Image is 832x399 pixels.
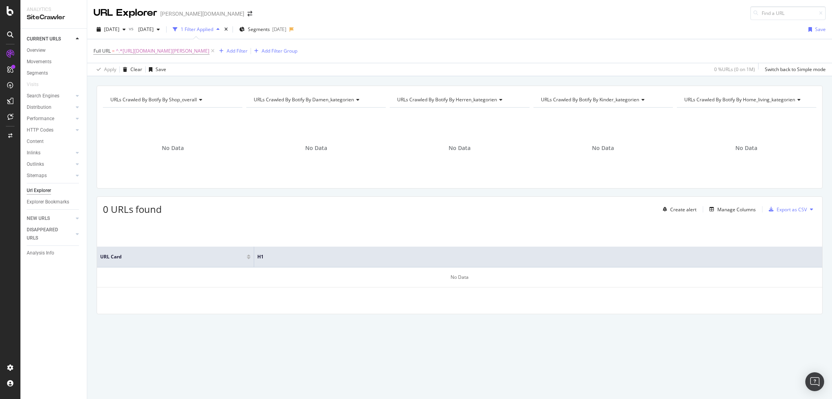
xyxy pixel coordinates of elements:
button: Segments[DATE] [236,23,290,36]
div: Sitemaps [27,172,47,180]
div: CURRENT URLS [27,35,61,43]
span: URLs Crawled By Botify By damen_kategorien [254,96,354,103]
a: Analysis Info [27,249,81,257]
a: Segments [27,69,81,77]
div: Add Filter [227,48,247,54]
div: Segments [27,69,48,77]
div: Inlinks [27,149,40,157]
button: 1 Filter Applied [170,23,223,36]
a: Explorer Bookmarks [27,198,81,206]
div: Clear [130,66,142,73]
div: Url Explorer [27,187,51,195]
span: Full URL [93,48,111,54]
a: Outlinks [27,160,73,168]
div: Search Engines [27,92,59,100]
div: [DATE] [272,26,286,33]
div: arrow-right-arrow-left [247,11,252,16]
button: Apply [93,63,116,76]
div: URL Explorer [93,6,157,20]
span: URL Card [100,253,245,260]
div: 0 % URLs ( 0 on 1M ) [714,66,755,73]
div: Explorer Bookmarks [27,198,69,206]
button: Switch back to Simple mode [762,63,826,76]
button: Save [805,23,826,36]
div: HTTP Codes [27,126,53,134]
div: Apply [104,66,116,73]
button: Save [146,63,166,76]
span: 0 URLs found [103,203,162,216]
span: No Data [449,144,471,152]
a: Sitemaps [27,172,73,180]
div: Save [815,26,826,33]
div: SiteCrawler [27,13,81,22]
button: Export as CSV [766,203,807,216]
span: No Data [162,144,184,152]
span: = [112,48,115,54]
div: Export as CSV [777,206,807,213]
a: Content [27,137,81,146]
h4: URLs Crawled By Botify By kinder_kategorien [539,93,666,106]
a: Search Engines [27,92,73,100]
div: Outlinks [27,160,44,168]
a: HTTP Codes [27,126,73,134]
span: ^.*[URL][DOMAIN_NAME][PERSON_NAME] [116,46,209,57]
a: Distribution [27,103,73,112]
button: Create alert [660,203,696,216]
a: Visits [27,81,46,89]
h4: URLs Crawled By Botify By home_living_kategorien [683,93,809,106]
h4: URLs Crawled By Botify By herren_kategorien [396,93,522,106]
span: URLs Crawled By Botify By herren_kategorien [397,96,497,103]
button: Manage Columns [706,205,756,214]
div: Open Intercom Messenger [805,372,824,391]
div: Movements [27,58,51,66]
div: DISAPPEARED URLS [27,226,66,242]
button: Add Filter [216,46,247,56]
span: vs [129,25,135,32]
span: Segments [248,26,270,33]
span: URLs Crawled By Botify By home_living_kategorien [684,96,795,103]
span: URLs Crawled By Botify By shop_overall [110,96,197,103]
span: No Data [592,144,614,152]
a: DISAPPEARED URLS [27,226,73,242]
div: Content [27,137,44,146]
a: CURRENT URLS [27,35,73,43]
button: [DATE] [93,23,129,36]
a: Overview [27,46,81,55]
a: Movements [27,58,81,66]
div: Save [156,66,166,73]
div: Manage Columns [717,206,756,213]
h4: URLs Crawled By Botify By damen_kategorien [252,93,379,106]
button: Add Filter Group [251,46,297,56]
div: Visits [27,81,38,89]
span: No Data [305,144,327,152]
div: Overview [27,46,46,55]
button: [DATE] [135,23,163,36]
span: 2025 Jan. 27th [104,26,119,33]
div: Add Filter Group [262,48,297,54]
div: Create alert [670,206,696,213]
div: Performance [27,115,54,123]
a: NEW URLS [27,214,73,223]
div: Analytics [27,6,81,13]
span: 2024 Nov. 25th [135,26,154,33]
div: NEW URLS [27,214,50,223]
button: Clear [120,63,142,76]
h4: URLs Crawled By Botify By shop_overall [109,93,235,106]
span: No Data [735,144,757,152]
div: Switch back to Simple mode [765,66,826,73]
div: Distribution [27,103,51,112]
span: H1 [257,253,807,260]
div: times [223,26,229,33]
div: 1 Filter Applied [181,26,213,33]
div: [PERSON_NAME][DOMAIN_NAME] [160,10,244,18]
a: Inlinks [27,149,73,157]
a: Url Explorer [27,187,81,195]
a: Performance [27,115,73,123]
input: Find a URL [750,6,826,20]
div: Analysis Info [27,249,54,257]
span: URLs Crawled By Botify By kinder_kategorien [541,96,639,103]
div: No Data [97,267,822,287]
